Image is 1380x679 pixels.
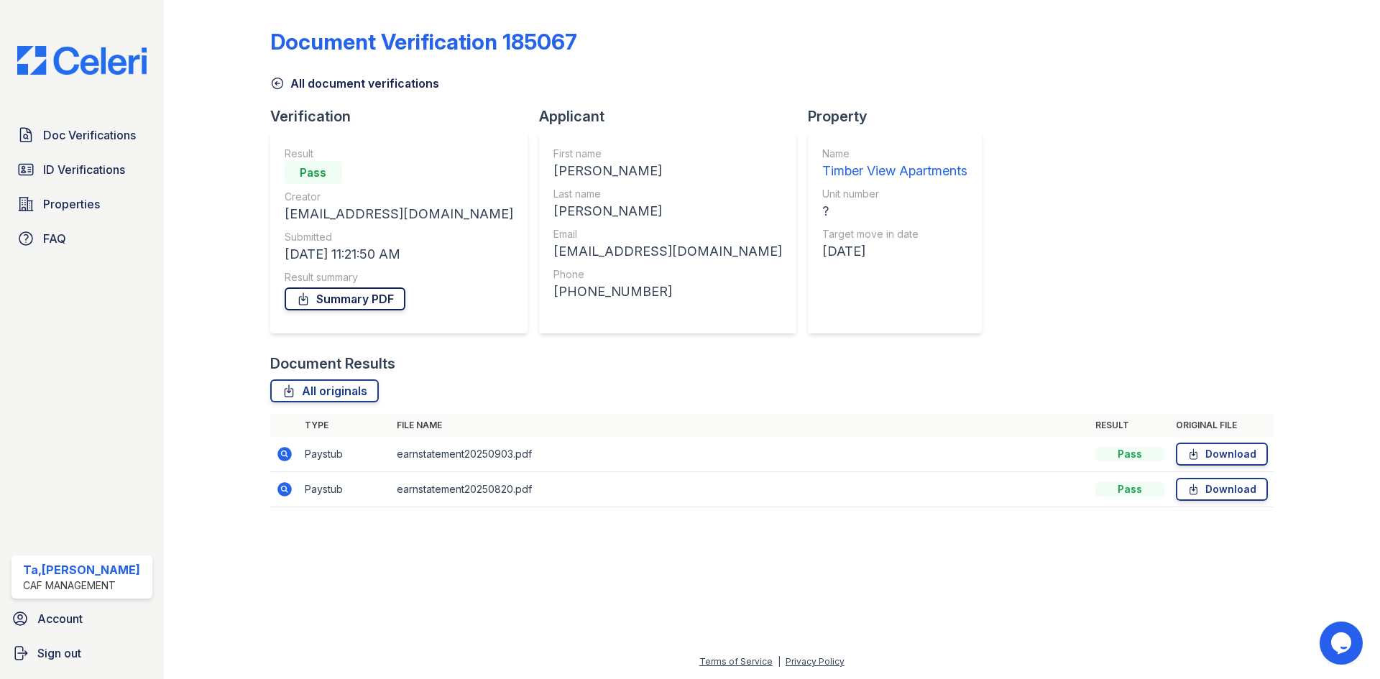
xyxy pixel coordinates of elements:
div: Creator [285,190,513,204]
th: Original file [1170,414,1274,437]
th: Type [299,414,391,437]
div: ? [822,201,967,221]
a: Download [1176,478,1268,501]
div: Verification [270,106,539,126]
a: Privacy Policy [786,656,845,667]
div: Pass [1095,482,1164,496]
a: Account [6,604,158,633]
div: Property [808,106,993,126]
a: Doc Verifications [11,121,152,149]
div: Last name [553,187,782,201]
div: [PHONE_NUMBER] [553,282,782,302]
div: [DATE] 11:21:50 AM [285,244,513,264]
div: Submitted [285,230,513,244]
span: Properties [43,195,100,213]
div: [PERSON_NAME] [553,201,782,221]
div: Unit number [822,187,967,201]
div: First name [553,147,782,161]
a: All originals [270,379,379,402]
div: Document Results [270,354,395,374]
a: Summary PDF [285,287,405,310]
div: Phone [553,267,782,282]
div: Result [285,147,513,161]
div: [DATE] [822,241,967,262]
span: Sign out [37,645,81,662]
a: Name Timber View Apartments [822,147,967,181]
span: Doc Verifications [43,126,136,144]
div: Timber View Apartments [822,161,967,181]
div: Applicant [539,106,808,126]
th: Result [1090,414,1170,437]
a: All document verifications [270,75,439,92]
a: Properties [11,190,152,218]
div: [PERSON_NAME] [553,161,782,181]
span: FAQ [43,230,66,247]
div: Result summary [285,270,513,285]
div: Email [553,227,782,241]
div: [EMAIL_ADDRESS][DOMAIN_NAME] [285,204,513,224]
div: Document Verification 185067 [270,29,577,55]
td: earnstatement20250903.pdf [391,437,1090,472]
a: Download [1176,443,1268,466]
div: Ta,[PERSON_NAME] [23,561,140,578]
th: File name [391,414,1090,437]
iframe: chat widget [1320,622,1366,665]
div: [EMAIL_ADDRESS][DOMAIN_NAME] [553,241,782,262]
div: Pass [285,161,342,184]
img: CE_Logo_Blue-a8612792a0a2168367f1c8372b55b34899dd931a85d93a1a3d3e32e68fde9ad4.png [6,46,158,75]
td: earnstatement20250820.pdf [391,472,1090,507]
a: Terms of Service [699,656,773,667]
a: Sign out [6,639,158,668]
a: FAQ [11,224,152,253]
td: Paystub [299,472,391,507]
div: | [778,656,781,667]
span: ID Verifications [43,161,125,178]
span: Account [37,610,83,627]
a: ID Verifications [11,155,152,184]
div: CAF Management [23,578,140,593]
div: Pass [1095,447,1164,461]
div: Target move in date [822,227,967,241]
div: Name [822,147,967,161]
td: Paystub [299,437,391,472]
